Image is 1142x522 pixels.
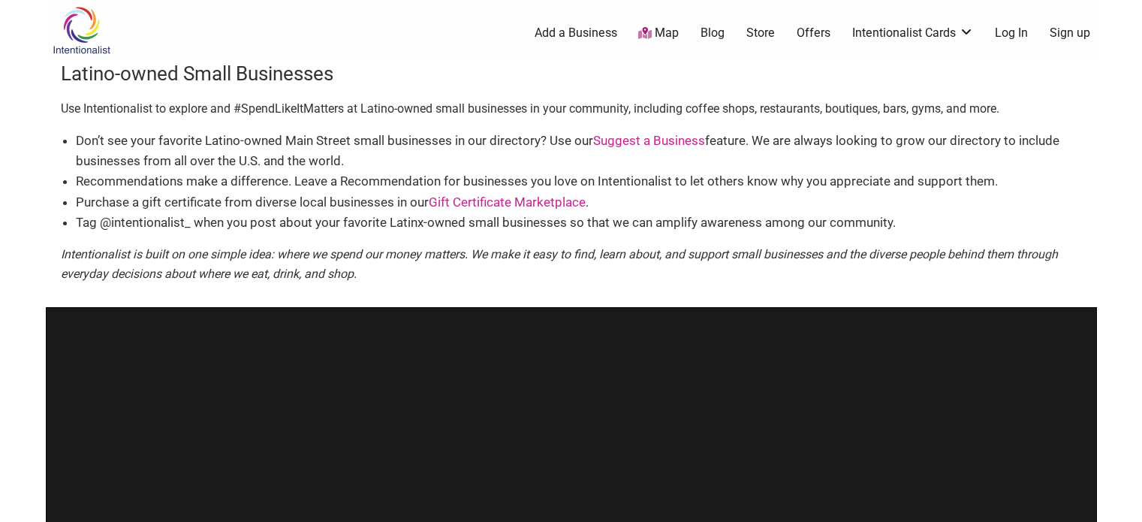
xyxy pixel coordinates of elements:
[76,213,1082,233] li: Tag @intentionalist_ when you post about your favorite Latinx-owned small businesses so that we c...
[535,25,617,41] a: Add a Business
[61,99,1082,119] p: Use Intentionalist to explore and #SpendLikeItMatters at Latino-owned small businesses in your co...
[61,247,1058,281] em: Intentionalist is built on one simple idea: where we spend our money matters. We make it easy to ...
[76,131,1082,171] li: Don’t see your favorite Latino-owned Main Street small businesses in our directory? Use our featu...
[852,25,974,41] a: Intentionalist Cards
[797,25,830,41] a: Offers
[995,25,1028,41] a: Log In
[429,195,586,210] a: Gift Certificate Marketplace
[76,171,1082,192] li: Recommendations make a difference. Leave a Recommendation for businesses you love on Intentionali...
[638,25,679,42] a: Map
[76,192,1082,213] li: Purchase a gift certificate from diverse local businesses in our .
[46,6,117,55] img: Intentionalist
[61,60,1082,87] h3: Latino-owned Small Businesses
[746,25,775,41] a: Store
[701,25,725,41] a: Blog
[1050,25,1090,41] a: Sign up
[593,133,705,148] a: Suggest a Business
